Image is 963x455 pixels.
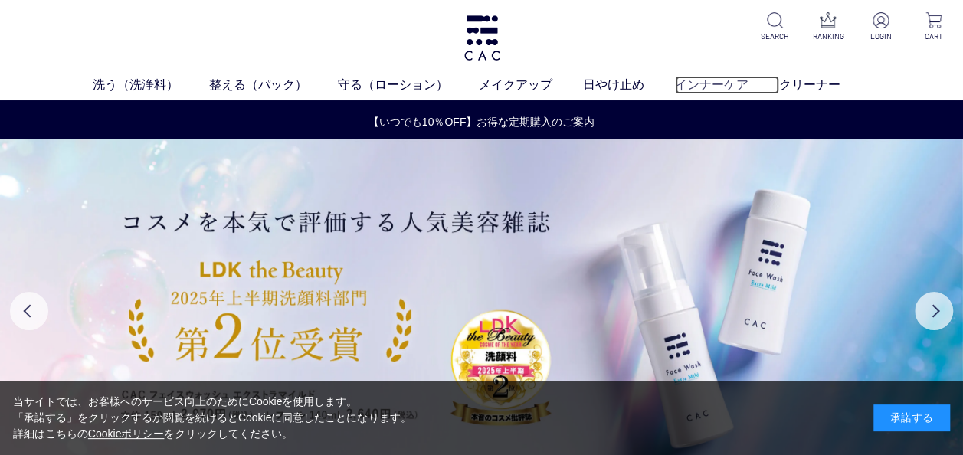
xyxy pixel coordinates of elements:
[811,31,845,42] p: RANKING
[779,76,871,94] a: クリーナー
[1,114,962,130] a: 【いつでも10％OFF】お得な定期購入のご案内
[864,12,898,42] a: LOGIN
[758,12,792,42] a: SEARCH
[915,292,953,330] button: Next
[93,76,209,94] a: 洗う（洗浄料）
[88,427,165,440] a: Cookieポリシー
[917,31,951,42] p: CART
[864,31,898,42] p: LOGIN
[209,76,338,94] a: 整える（パック）
[758,31,792,42] p: SEARCH
[917,12,951,42] a: CART
[462,15,502,61] img: logo
[13,394,411,442] div: 当サイトでは、お客様へのサービス向上のためにCookieを使用します。 「承諾する」をクリックするか閲覧を続けるとCookieに同意したことになります。 詳細はこちらの をクリックしてください。
[873,404,950,431] div: 承諾する
[10,292,48,330] button: Previous
[675,76,779,94] a: インナーケア
[479,76,583,94] a: メイクアップ
[811,12,845,42] a: RANKING
[583,76,675,94] a: 日やけ止め
[338,76,479,94] a: 守る（ローション）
